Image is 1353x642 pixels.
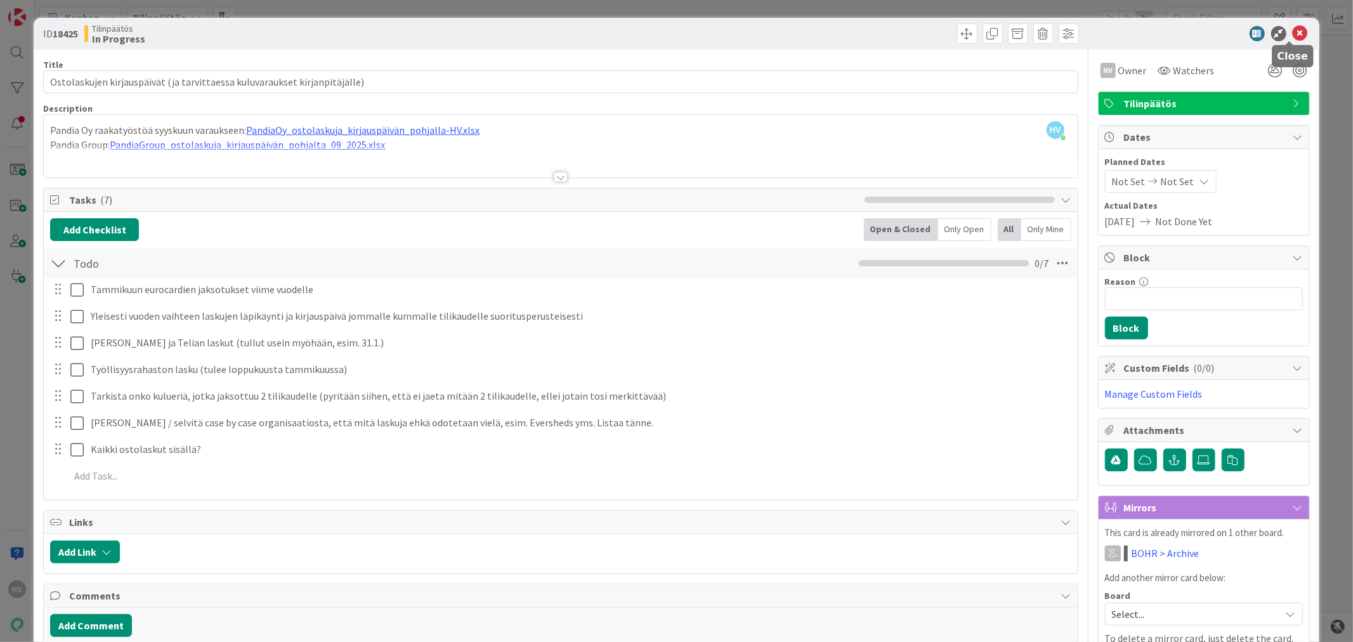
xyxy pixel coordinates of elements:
[43,70,1078,93] input: type card name here...
[1105,526,1303,540] p: This card is already mirrored on 1 other board.
[998,218,1021,241] div: All
[100,193,112,206] span: ( 7 )
[92,23,145,34] span: Tilinpäätös
[50,138,1071,152] p: Pandia Group:
[1124,500,1286,515] span: Mirrors
[91,309,1069,324] p: Yleisesti vuoden vaihteen laskujen läpikäynti ja kirjauspäivä jommalle kummalle tilikaudelle suor...
[50,218,139,241] button: Add Checklist
[1035,256,1049,271] span: 0 / 7
[246,124,480,136] a: PandiaOy_ostolaskuja_kirjauspäivän_pohjalla-HV.xlsx
[1047,121,1064,139] span: HV
[69,252,355,275] input: Add Checklist...
[1173,63,1215,78] span: Watchers
[1124,250,1286,265] span: Block
[69,192,858,207] span: Tasks
[1156,214,1213,229] span: Not Done Yet
[938,218,991,241] div: Only Open
[1105,199,1303,213] span: Actual Dates
[1105,571,1303,586] p: Add another mirror card below:
[1124,129,1286,145] span: Dates
[1105,317,1148,339] button: Block
[1112,605,1274,623] span: Select...
[50,614,132,637] button: Add Comment
[1132,546,1199,561] a: BOHR > Archive
[1161,174,1194,189] span: Not Set
[50,123,1071,138] p: Pandia Oy raakatyöstöä syyskuun varaukseen:
[1105,388,1203,400] a: Manage Custom Fields
[1124,96,1286,111] span: Tilinpäätös
[1124,360,1286,376] span: Custom Fields
[43,59,63,70] label: Title
[69,514,1054,530] span: Links
[1101,63,1116,78] div: HV
[1021,218,1071,241] div: Only Mine
[1105,155,1303,169] span: Planned Dates
[1278,50,1309,62] h5: Close
[1112,174,1146,189] span: Not Set
[91,362,1069,377] p: Työllisyysrahaston lasku (tulee loppukuusta tammikuussa)
[50,540,120,563] button: Add Link
[91,389,1069,403] p: Tarkista onko kulueriä, jotka jaksottuu 2 tilikaudelle (pyritään siihen, että ei jaeta mitään 2 t...
[43,26,78,41] span: ID
[43,103,93,114] span: Description
[1118,63,1147,78] span: Owner
[69,588,1054,603] span: Comments
[864,218,938,241] div: Open & Closed
[1105,591,1131,600] span: Board
[92,34,145,44] b: In Progress
[91,416,1069,430] p: [PERSON_NAME] / selvitä case by case organisaatiosta, että mitä laskuja ehkä odotetaan vielä, esi...
[1124,423,1286,438] span: Attachments
[91,336,1069,350] p: [PERSON_NAME] ja Telian laskut (tullut usein myöhään, esim. 31.1.)
[91,282,1069,297] p: Tammikuun eurocardien jaksotukset viime vuodelle
[91,442,1069,457] p: Kaikki ostolaskut sisällä?
[1105,276,1136,287] label: Reason
[1194,362,1215,374] span: ( 0/0 )
[1105,214,1135,229] span: [DATE]
[53,27,78,40] b: 18425
[110,138,385,151] a: PandiaGroup_ostolaskuja_kirjauspäivän_pohjalta_09_2025.xlsx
